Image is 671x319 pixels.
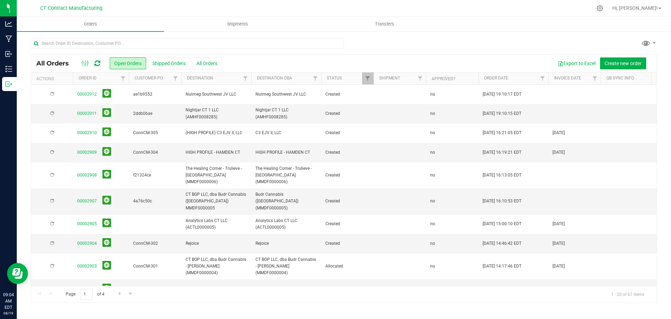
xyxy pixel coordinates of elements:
[554,76,581,81] a: Invoice Date
[77,149,97,156] a: 00002909
[553,263,565,270] span: [DATE]
[135,76,163,81] a: Customer PO
[117,72,129,84] a: Filter
[430,110,435,117] span: no
[40,5,102,11] span: CT Contract Manufacturing
[186,240,247,247] span: Rejoice
[5,20,12,27] inline-svg: Analytics
[255,91,317,98] span: Nutmeg Southwest JV LLC
[133,263,177,270] span: ConnCM-301
[553,130,565,136] span: [DATE]
[612,5,658,11] span: Hi, [PERSON_NAME]!
[553,240,565,247] span: [DATE]
[186,107,247,120] span: Nightjar CT 1 LLC (AMHF0008285)
[77,198,97,204] a: 00002907
[218,21,258,27] span: Shipments
[115,289,125,298] a: Go to the next page
[255,149,317,156] span: HIGH PROFILE - HAMDEN CT
[484,76,508,81] a: Order Date
[36,76,70,81] div: Actions
[430,221,435,227] span: no
[430,240,435,247] span: no
[133,110,177,117] span: 2ddb06ae
[31,38,344,49] input: Search Order ID, Destination, Customer PO...
[80,289,93,300] input: 1
[187,76,213,81] a: Destination
[255,217,317,231] span: Analytics Labs CT LLC (ACTL0000005)
[77,130,97,136] a: 00002910
[255,256,317,277] span: CT BGP LLC, dba Budr Cannabis - [PERSON_NAME] (MMDF0000004)
[483,130,521,136] span: [DATE] 16:21:05 EDT
[170,72,181,84] a: Filter
[432,76,455,81] a: Approved?
[74,21,107,27] span: Orders
[77,263,97,270] a: 00002903
[133,198,177,204] span: 4a76c50c
[186,217,247,231] span: Analytics Labs CT LLC (ACTL0000005)
[60,289,110,300] span: Page of 4
[483,198,521,204] span: [DATE] 16:10:53 EDT
[240,72,251,84] a: Filter
[600,57,646,69] button: Create new order
[606,76,634,81] a: QB Sync Info
[483,263,521,270] span: [DATE] 14:17:46 EDT
[133,172,177,179] span: f21324ce
[366,21,404,27] span: Transfers
[257,76,292,81] a: Destination DBA
[325,149,369,156] span: Created
[133,149,177,156] span: ConnCM-304
[255,165,317,186] span: The Healing Corner - Trulieve - [GEOGRAPHIC_DATA] (MMDF0000006)
[325,91,369,98] span: Created
[5,81,12,88] inline-svg: Outbound
[325,198,369,204] span: Created
[537,72,548,84] a: Filter
[110,57,146,69] button: Open Orders
[186,256,247,277] span: CT BGP LLC, dba Budr Cannabis - [PERSON_NAME] (MMDF0000004)
[596,5,604,12] div: Manage settings
[327,76,342,81] a: Status
[186,149,247,156] span: HIGH PROFILE - HAMDEN CT
[133,91,177,98] span: ae1b9552
[5,50,12,57] inline-svg: Inbound
[430,91,435,98] span: no
[148,57,190,69] button: Shipped Orders
[126,289,136,298] a: Go to the last page
[430,172,435,179] span: no
[186,91,247,98] span: Nutmeg Southwest JV LLC
[186,191,247,211] span: CT BGP LLC, dba Budr Cannabis ([GEOGRAPHIC_DATA]) MMDF0000005
[186,165,247,186] span: The Healing Corner - Trulieve - [GEOGRAPHIC_DATA] (MMDF0000006)
[17,17,164,32] a: Orders
[325,172,369,179] span: Created
[255,107,317,120] span: Nightjar CT 1 LLC (AMHF0008285)
[553,57,600,69] button: Export to Excel
[311,17,458,32] a: Transfers
[379,76,400,81] a: Shipment
[5,35,12,42] inline-svg: Manufacturing
[589,72,601,84] a: Filter
[77,240,97,247] a: 00002904
[79,76,96,81] a: Order ID
[192,57,222,69] button: All Orders
[186,130,247,136] span: (HIGH PROFILE) C3 EJV II, LLC
[325,130,369,136] span: Created
[77,110,97,117] a: 00002911
[255,191,317,211] span: Budr Cannabis ([GEOGRAPHIC_DATA]) (MMDF0000005)
[164,17,311,32] a: Shipments
[325,240,369,247] span: Created
[3,292,14,311] p: 09:04 AM EDT
[430,130,435,136] span: no
[77,91,97,98] a: 00002912
[553,149,565,156] span: [DATE]
[133,130,177,136] span: ConnCM-305
[255,240,317,247] span: Rejoice
[5,65,12,72] inline-svg: Inventory
[605,61,642,66] span: Create new order
[36,60,76,67] span: All Orders
[3,311,14,316] p: 08/19
[362,72,374,84] a: Filter
[325,263,369,270] span: Allocated
[414,72,426,84] a: Filter
[430,149,435,156] span: no
[553,221,565,227] span: [DATE]
[325,110,369,117] span: Created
